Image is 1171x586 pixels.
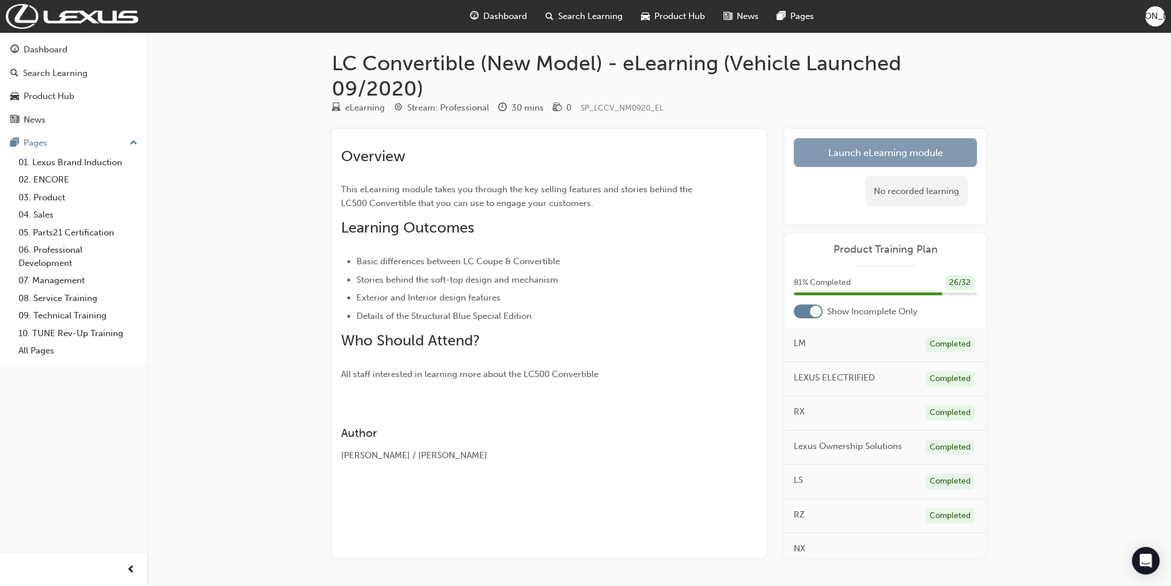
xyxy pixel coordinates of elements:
[10,115,19,125] span: news-icon
[341,184,695,208] span: This eLearning module takes you through the key selling features and stories behind the LC500 Con...
[5,86,142,107] a: Product Hub
[794,508,805,522] span: RZ
[10,45,19,55] span: guage-icon
[357,256,560,267] span: Basic differences between LC Coupe & Convertible
[341,219,474,237] span: Learning Outcomes
[581,103,664,113] span: Learning resource code
[926,474,975,489] div: Completed
[553,103,562,113] span: money-icon
[24,113,46,127] div: News
[926,371,975,387] div: Completed
[14,171,142,189] a: 02. ENCORE
[341,369,598,379] span: All staff interested in learning more about the LC500 Convertible
[768,5,823,28] a: pages-iconPages
[654,10,705,23] span: Product Hub
[5,37,142,132] button: DashboardSearch LearningProduct HubNews
[24,90,74,103] div: Product Hub
[332,103,340,113] span: learningResourceType_ELEARNING-icon
[14,206,142,224] a: 04. Sales
[470,9,479,24] span: guage-icon
[14,241,142,272] a: 06. Professional Development
[332,101,385,115] div: Type
[6,4,138,29] img: Trak
[357,275,558,285] span: Stories behind the soft-top design and mechanism
[341,147,406,165] span: Overview
[14,342,142,360] a: All Pages
[14,290,142,307] a: 08. Service Training
[23,67,88,80] div: Search Learning
[14,154,142,172] a: 01. Lexus Brand Induction
[945,275,975,291] div: 26 / 32
[926,508,975,524] div: Completed
[332,51,986,101] h1: LC Convertible (New Model) - eLearning (Vehicle Launched 09/2020)
[407,101,489,115] div: Stream: Professional
[14,189,142,207] a: 03. Product
[341,427,715,440] h3: Author
[127,563,135,577] span: prev-icon
[14,325,142,343] a: 10. TUNE Rev-Up Training
[498,101,544,115] div: Duration
[794,542,805,555] span: NX
[24,43,67,56] div: Dashboard
[10,138,19,149] span: pages-icon
[5,39,142,60] a: Dashboard
[10,92,19,102] span: car-icon
[641,9,650,24] span: car-icon
[10,69,18,79] span: search-icon
[14,224,142,242] a: 05. Parts21 Certification
[394,103,403,113] span: target-icon
[566,101,571,115] div: 0
[24,136,47,150] div: Pages
[341,332,480,349] span: Who Should Attend?
[5,63,142,84] a: Search Learning
[1145,6,1165,26] button: [PERSON_NAME]
[794,440,902,453] span: Lexus Ownership Solutions
[394,101,489,115] div: Stream
[794,474,803,487] span: LS
[130,136,138,151] span: up-icon
[545,9,554,24] span: search-icon
[341,449,715,462] div: [PERSON_NAME] / [PERSON_NAME]
[926,440,975,455] div: Completed
[794,243,977,256] a: Product Training Plan
[790,10,814,23] span: Pages
[794,405,805,418] span: RX
[794,371,875,385] span: LEXUS ELECTRIFIED
[737,10,759,23] span: News
[14,307,142,325] a: 09. Technical Training
[714,5,768,28] a: news-iconNews
[5,132,142,154] button: Pages
[5,109,142,131] a: News
[357,311,532,321] span: Details of the Structural Blue Special Edition
[345,101,385,115] div: eLearning
[926,405,975,421] div: Completed
[483,10,527,23] span: Dashboard
[632,5,714,28] a: car-iconProduct Hub
[553,101,571,115] div: Price
[777,9,786,24] span: pages-icon
[794,138,977,167] a: Launch eLearning module
[794,337,806,350] span: LM
[536,5,632,28] a: search-iconSearch Learning
[1132,547,1159,574] div: Open Intercom Messenger
[498,103,507,113] span: clock-icon
[926,337,975,352] div: Completed
[827,305,918,318] span: Show Incomplete Only
[14,272,142,290] a: 07. Management
[357,292,501,303] span: Exterior and Interior design features
[723,9,732,24] span: news-icon
[558,10,623,23] span: Search Learning
[865,176,968,207] div: No recorded learning
[461,5,536,28] a: guage-iconDashboard
[794,276,851,290] span: 81 % Completed
[511,101,544,115] div: 30 mins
